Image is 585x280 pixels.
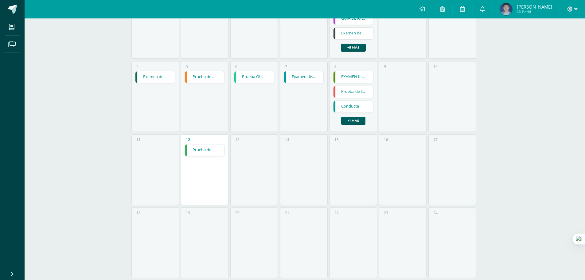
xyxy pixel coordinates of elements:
[333,28,373,39] a: Examen de Unidad
[517,9,552,14] span: Mi Perfil
[433,137,438,142] div: 17
[334,137,339,142] div: 15
[341,44,366,52] a: +5 más
[284,71,324,83] div: Examen de IIIA Unidad | Examen
[333,13,373,25] div: GUÍA DE APRENDIZAJE 3 | Tarea
[333,71,373,83] a: EXAMEN III UNIDAD
[333,101,373,112] a: Conducta
[135,71,175,83] a: Examen de unidad
[186,210,190,215] div: 19
[186,137,190,142] div: 12
[284,71,324,83] a: Examen de IIIA Unidad
[517,4,552,10] span: [PERSON_NAME]
[433,64,438,69] div: 10
[136,64,138,69] div: 4
[185,71,224,83] a: Prueba de Logro
[500,3,512,15] img: dee60735fc6276be8208edd3a9998d1c.png
[285,137,289,142] div: 14
[285,210,289,215] div: 21
[384,210,388,215] div: 23
[384,137,388,142] div: 16
[333,86,373,98] div: Prueba de logro | Tarea
[234,71,274,83] a: Prueba Objetiva Unidad 3
[136,137,141,142] div: 11
[334,210,339,215] div: 22
[341,117,365,125] a: +1 más
[136,210,141,215] div: 18
[333,86,373,98] a: Prueba de logro
[185,144,224,156] a: Prueba de unidad
[333,101,373,113] div: Conducta | Tarea
[235,137,240,142] div: 13
[333,71,373,83] div: EXAMEN III UNIDAD | Tarea
[234,71,274,83] div: Prueba Objetiva Unidad 3 | Tarea
[333,13,373,25] a: GUÍA DE APRENDIZAJE 3
[285,64,287,69] div: 7
[235,64,237,69] div: 6
[334,64,337,69] div: 8
[185,144,225,156] div: Prueba de unidad | Tarea
[135,71,175,83] div: Examen de unidad | Tarea
[333,27,373,40] div: Examen de Unidad | Tarea
[235,210,240,215] div: 20
[433,210,438,215] div: 24
[384,64,386,69] div: 9
[186,64,188,69] div: 5
[185,71,225,83] div: Prueba de Logro | Tarea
